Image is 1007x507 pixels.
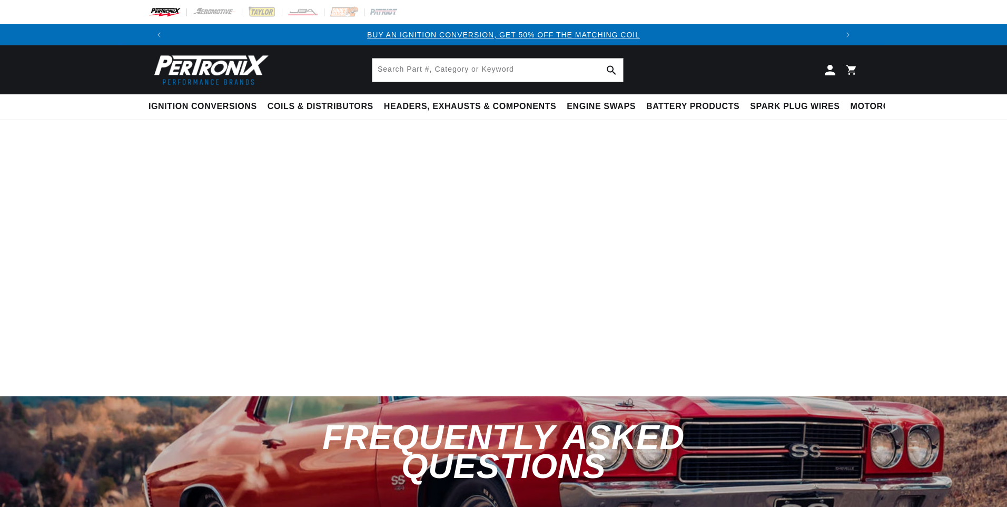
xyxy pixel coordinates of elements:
span: Coils & Distributors [268,101,373,112]
button: Translation missing: en.sections.announcements.previous_announcement [149,24,170,45]
span: Motorcycle [851,101,913,112]
span: Battery Products [646,101,739,112]
slideshow-component: Translation missing: en.sections.announcements.announcement_bar [122,24,885,45]
img: Pertronix [149,52,270,88]
button: Translation missing: en.sections.announcements.next_announcement [837,24,858,45]
input: Search Part #, Category or Keyword [372,58,623,82]
summary: Battery Products [641,94,745,119]
summary: Coils & Distributors [262,94,379,119]
summary: Headers, Exhausts & Components [379,94,561,119]
span: Engine Swaps [567,101,636,112]
summary: Motorcycle [845,94,919,119]
div: Announcement [170,29,837,41]
button: Search Part #, Category or Keyword [600,58,623,82]
summary: Engine Swaps [561,94,641,119]
summary: Spark Plug Wires [745,94,845,119]
a: BUY AN IGNITION CONVERSION, GET 50% OFF THE MATCHING COIL [367,31,640,39]
span: Frequently Asked Questions [322,418,684,485]
span: Spark Plug Wires [750,101,840,112]
span: Ignition Conversions [149,101,257,112]
div: 1 of 3 [170,29,837,41]
span: Headers, Exhausts & Components [384,101,556,112]
summary: Ignition Conversions [149,94,262,119]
